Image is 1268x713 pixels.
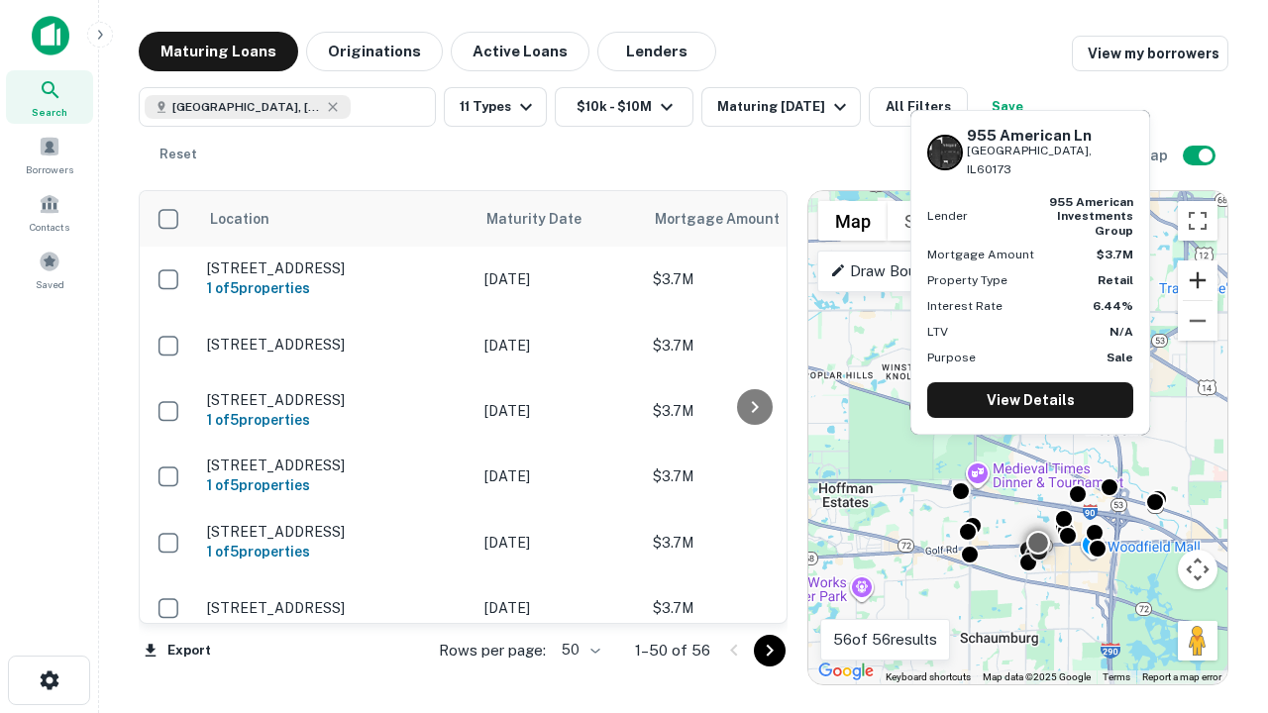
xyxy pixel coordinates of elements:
span: Borrowers [26,161,73,177]
a: Terms [1103,671,1130,682]
a: View Details [927,382,1133,418]
span: Mortgage Amount [655,207,805,231]
button: Lenders [597,32,716,71]
button: Reset [147,135,210,174]
button: Drag Pegman onto the map to open Street View [1178,621,1217,661]
strong: 6.44% [1093,299,1133,313]
span: Saved [36,276,64,292]
strong: 955 american investments group [1049,195,1133,238]
p: [STREET_ADDRESS] [207,523,465,541]
a: View my borrowers [1072,36,1228,71]
p: Interest Rate [927,297,1003,315]
p: $3.7M [653,335,851,356]
span: Maturity Date [486,207,607,231]
th: Maturity Date [475,191,643,247]
p: Mortgage Amount [927,246,1034,263]
a: Open this area in Google Maps (opens a new window) [813,659,879,684]
button: Zoom out [1178,301,1217,341]
p: Rows per page: [439,639,546,662]
p: [DATE] [484,400,633,422]
div: Maturing [DATE] [717,95,852,119]
a: Report a map error [1142,671,1221,682]
button: Export [139,636,216,665]
p: $3.7M [653,597,851,619]
h6: 1 of 5 properties [207,277,465,299]
p: [STREET_ADDRESS] [207,259,465,277]
strong: Sale [1107,351,1133,364]
button: Active Loans [451,32,589,71]
iframe: Chat Widget [1169,491,1268,586]
p: [STREET_ADDRESS] [207,336,465,354]
p: Lender [927,207,968,225]
a: Saved [6,243,93,296]
button: Show street map [818,201,888,241]
div: 0 0 [808,191,1227,684]
p: [DATE] [484,597,633,619]
p: $3.7M [653,532,851,554]
button: All Filters [869,87,968,127]
p: [DATE] [484,268,633,290]
strong: $3.7M [1097,248,1133,261]
button: Zoom in [1178,260,1217,300]
p: LTV [927,323,948,341]
img: capitalize-icon.png [32,16,69,55]
button: Maturing Loans [139,32,298,71]
p: $3.7M [653,465,851,487]
button: Show satellite imagery [888,201,986,241]
button: 11 Types [444,87,547,127]
span: [GEOGRAPHIC_DATA], [GEOGRAPHIC_DATA] [172,98,321,116]
button: $10k - $10M [555,87,693,127]
h6: 1 of 5 properties [207,541,465,562]
p: 1–50 of 56 [635,639,710,662]
button: Go to next page [754,635,786,666]
span: Map data ©2025 Google [983,671,1091,682]
p: [GEOGRAPHIC_DATA], IL60173 [967,142,1133,179]
button: Maturing [DATE] [701,87,861,127]
p: [DATE] [484,335,633,356]
h6: 955 American Ln [967,127,1133,145]
p: [STREET_ADDRESS] [207,599,465,617]
img: Google [813,659,879,684]
th: Mortgage Amount [643,191,861,247]
h6: 1 of 5 properties [207,409,465,431]
button: Toggle fullscreen view [1178,201,1217,241]
strong: N/A [1109,325,1133,339]
p: Purpose [927,349,976,366]
h6: 1 of 5 properties [207,474,465,496]
p: $3.7M [653,400,851,422]
p: [STREET_ADDRESS] [207,457,465,474]
p: Property Type [927,271,1007,289]
button: Originations [306,32,443,71]
p: $3.7M [653,268,851,290]
span: Search [32,104,67,120]
strong: Retail [1098,273,1133,287]
a: Search [6,70,93,124]
button: Save your search to get updates of matches that match your search criteria. [976,87,1039,127]
p: Draw Boundary [830,259,954,283]
div: 50 [554,636,603,664]
th: Location [197,191,475,247]
span: Location [209,207,269,231]
p: [STREET_ADDRESS] [207,391,465,409]
a: Contacts [6,185,93,239]
p: [DATE] [484,532,633,554]
p: [DATE] [484,465,633,487]
p: 56 of 56 results [833,628,937,652]
button: Keyboard shortcuts [886,670,971,684]
a: Borrowers [6,128,93,181]
span: Contacts [30,219,69,235]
